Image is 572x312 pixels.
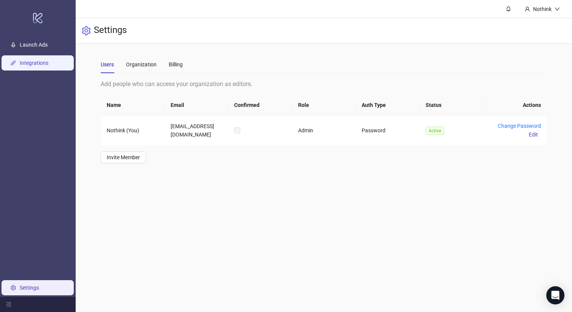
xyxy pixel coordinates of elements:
[94,24,127,37] h3: Settings
[101,151,146,163] button: Invite Member
[526,130,541,139] button: Edit
[165,116,228,145] td: [EMAIL_ADDRESS][DOMAIN_NAME]
[525,6,530,12] span: user
[126,60,157,69] div: Organization
[101,79,547,89] div: Add people who can access your organization as editors.
[101,116,164,145] td: Nothink (You)
[546,286,564,304] div: Open Intercom Messenger
[101,95,164,116] th: Name
[20,285,39,291] a: Settings
[426,127,444,135] span: Active
[530,5,555,13] div: Nothink
[483,95,547,116] th: Actions
[292,116,356,145] td: Admin
[82,26,91,35] span: setting
[20,60,48,66] a: Integrations
[356,95,419,116] th: Auth Type
[107,154,140,160] span: Invite Member
[555,6,560,12] span: down
[228,95,292,116] th: Confirmed
[169,60,183,69] div: Billing
[506,6,511,11] span: bell
[498,123,541,129] a: Change Password
[20,42,48,48] a: Launch Ads
[6,302,11,307] span: menu-fold
[420,95,483,116] th: Status
[101,60,114,69] div: Users
[529,132,538,138] span: Edit
[292,95,356,116] th: Role
[165,95,228,116] th: Email
[356,116,419,145] td: Password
